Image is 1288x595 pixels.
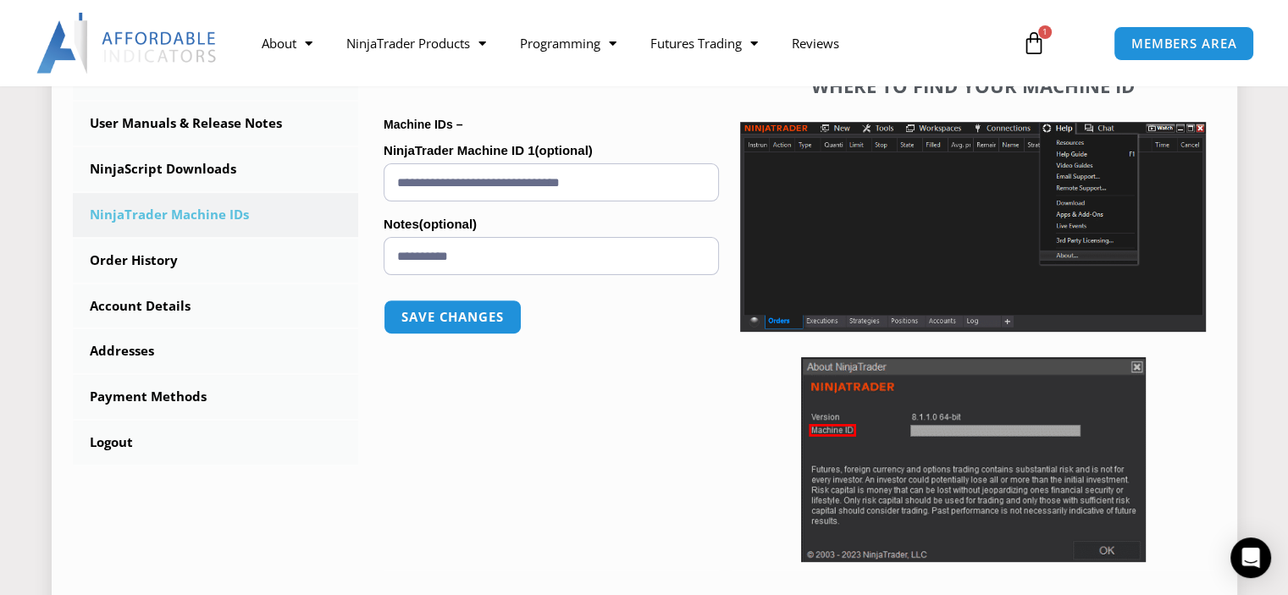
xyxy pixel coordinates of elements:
a: NinjaTrader Machine IDs [73,193,359,237]
span: (optional) [419,217,477,231]
span: (optional) [534,143,592,157]
a: User Manuals & Release Notes [73,102,359,146]
a: NinjaTrader Products [329,24,503,63]
strong: Machine IDs – [384,118,462,131]
a: NinjaScript Downloads [73,147,359,191]
span: 1 [1038,25,1052,39]
a: Futures Trading [633,24,775,63]
a: Account Details [73,284,359,328]
label: NinjaTrader Machine ID 1 [384,138,719,163]
nav: Account pages [73,56,359,465]
label: Notes [384,212,719,237]
h4: Machine ID Licensing [384,66,719,88]
nav: Menu [245,24,1005,63]
a: Addresses [73,329,359,373]
img: Screenshot 2025-01-17 1155544 | Affordable Indicators – NinjaTrader [740,122,1206,332]
button: Save changes [384,300,522,334]
a: 1 [997,19,1071,68]
a: Payment Methods [73,375,359,419]
img: LogoAI | Affordable Indicators – NinjaTrader [36,13,218,74]
a: Order History [73,239,359,283]
div: Open Intercom Messenger [1230,537,1271,578]
span: MEMBERS AREA [1131,37,1237,50]
a: Logout [73,421,359,465]
img: Screenshot 2025-01-17 114931 | Affordable Indicators – NinjaTrader [801,357,1146,562]
a: Reviews [775,24,856,63]
a: About [245,24,329,63]
h4: Where to find your Machine ID [740,74,1206,96]
a: Programming [503,24,633,63]
a: MEMBERS AREA [1114,26,1255,61]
